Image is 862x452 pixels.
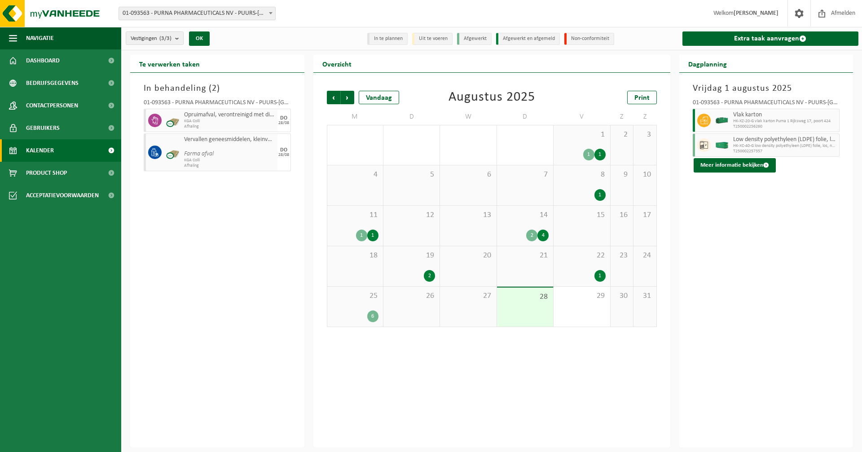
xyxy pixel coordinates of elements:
li: Afgewerkt en afgemeld [496,33,560,45]
div: 6 [367,310,378,322]
span: 3 [638,130,651,140]
td: Z [611,109,633,125]
h2: Dagplanning [679,55,736,72]
span: KGA Colli [184,119,275,124]
div: Augustus 2025 [449,91,535,104]
td: D [497,109,554,125]
li: Uit te voeren [412,33,453,45]
td: W [440,109,497,125]
span: Vestigingen [131,32,172,45]
span: Print [634,94,650,102]
span: 12 [388,210,435,220]
span: 8 [558,170,605,180]
count: (3/3) [159,35,172,41]
span: 13 [444,210,492,220]
span: 7 [501,170,549,180]
li: Non-conformiteit [564,33,614,45]
div: 1 [367,230,378,241]
span: Opruimafval, verontreinigd met diverse gevaarlijke afvalstoffen [184,111,275,119]
div: 1 [356,230,367,241]
img: HK-XC-40-GN-00 [715,142,729,149]
span: 01-093563 - PURNA PHARMACEUTICALS NV - PUURS-SINT-AMANDS [119,7,275,20]
span: 4 [332,170,378,180]
span: HK-XZ-20-G vlak karton Purna 1 Rijksweg 17, poort 424 [733,119,837,124]
span: 26 [388,291,435,301]
div: 28/08 [278,121,289,125]
a: Print [627,91,657,104]
span: Vervallen geneesmiddelen, kleinverpakking, niet gevaarlijk (huishoudelijk) [184,136,275,143]
span: Volgende [341,91,354,104]
span: 1 [558,130,605,140]
div: 1 [583,149,594,160]
span: 21 [501,251,549,261]
span: 5 [388,170,435,180]
span: 30 [615,291,629,301]
button: OK [189,31,210,46]
span: 11 [332,210,378,220]
div: 1 [594,270,606,282]
span: Bedrijfsgegevens [26,72,79,94]
div: 28/08 [278,153,289,157]
h2: Overzicht [313,55,361,72]
span: Dashboard [26,49,60,72]
div: 01-093563 - PURNA PHARMACEUTICALS NV - PUURS-[GEOGRAPHIC_DATA] [693,100,840,109]
span: Product Shop [26,162,67,184]
img: HK-XZ-20-GN-00 [715,114,729,127]
span: T250002257357 [733,149,837,154]
span: 23 [615,251,629,261]
span: Contactpersonen [26,94,78,117]
img: PB-CU [166,114,180,127]
span: 15 [558,210,605,220]
span: 20 [444,251,492,261]
span: 18 [332,251,378,261]
h2: Te verwerken taken [130,55,209,72]
img: PB-CU [166,146,180,159]
span: 6 [444,170,492,180]
span: KGA Colli [184,158,275,163]
span: Navigatie [26,27,54,49]
span: 19 [388,251,435,261]
button: Meer informatie bekijken [694,158,776,173]
span: 9 [615,170,629,180]
div: 1 [594,149,606,160]
span: 28 [501,292,549,302]
span: T250002256260 [733,124,837,129]
span: 14 [501,210,549,220]
span: 17 [638,210,651,220]
span: Acceptatievoorwaarden [26,184,99,207]
span: Kalender [26,139,54,162]
span: 29 [558,291,605,301]
div: DO [280,115,287,121]
span: Vlak karton [733,111,837,119]
span: Afhaling [184,163,275,168]
div: 4 [537,230,549,241]
div: DO [280,147,287,153]
div: 2 [424,270,435,282]
h3: In behandeling ( ) [144,82,291,95]
span: 25 [332,291,378,301]
span: 22 [558,251,605,261]
strong: [PERSON_NAME] [734,10,778,17]
span: HK-XC-40-G low density polyethyleen (LDPE) folie, los, natur [733,143,837,149]
li: In te plannen [367,33,408,45]
div: 1 [594,189,606,201]
span: Low density polyethyleen (LDPE) folie, los, naturel [733,136,837,143]
td: Z [633,109,656,125]
h3: Vrijdag 1 augustus 2025 [693,82,840,95]
td: V [554,109,610,125]
span: Gebruikers [26,117,60,139]
span: 27 [444,291,492,301]
span: Vorige [327,91,340,104]
span: 2 [212,84,217,93]
div: 01-093563 - PURNA PHARMACEUTICALS NV - PUURS-[GEOGRAPHIC_DATA] [144,100,291,109]
td: D [383,109,440,125]
span: 31 [638,291,651,301]
span: 2 [615,130,629,140]
td: M [327,109,383,125]
button: Vestigingen(3/3) [126,31,184,45]
span: 01-093563 - PURNA PHARMACEUTICALS NV - PUURS-SINT-AMANDS [119,7,276,20]
i: Farma afval [184,151,214,157]
span: 10 [638,170,651,180]
div: 2 [526,230,537,241]
span: Afhaling [184,124,275,129]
